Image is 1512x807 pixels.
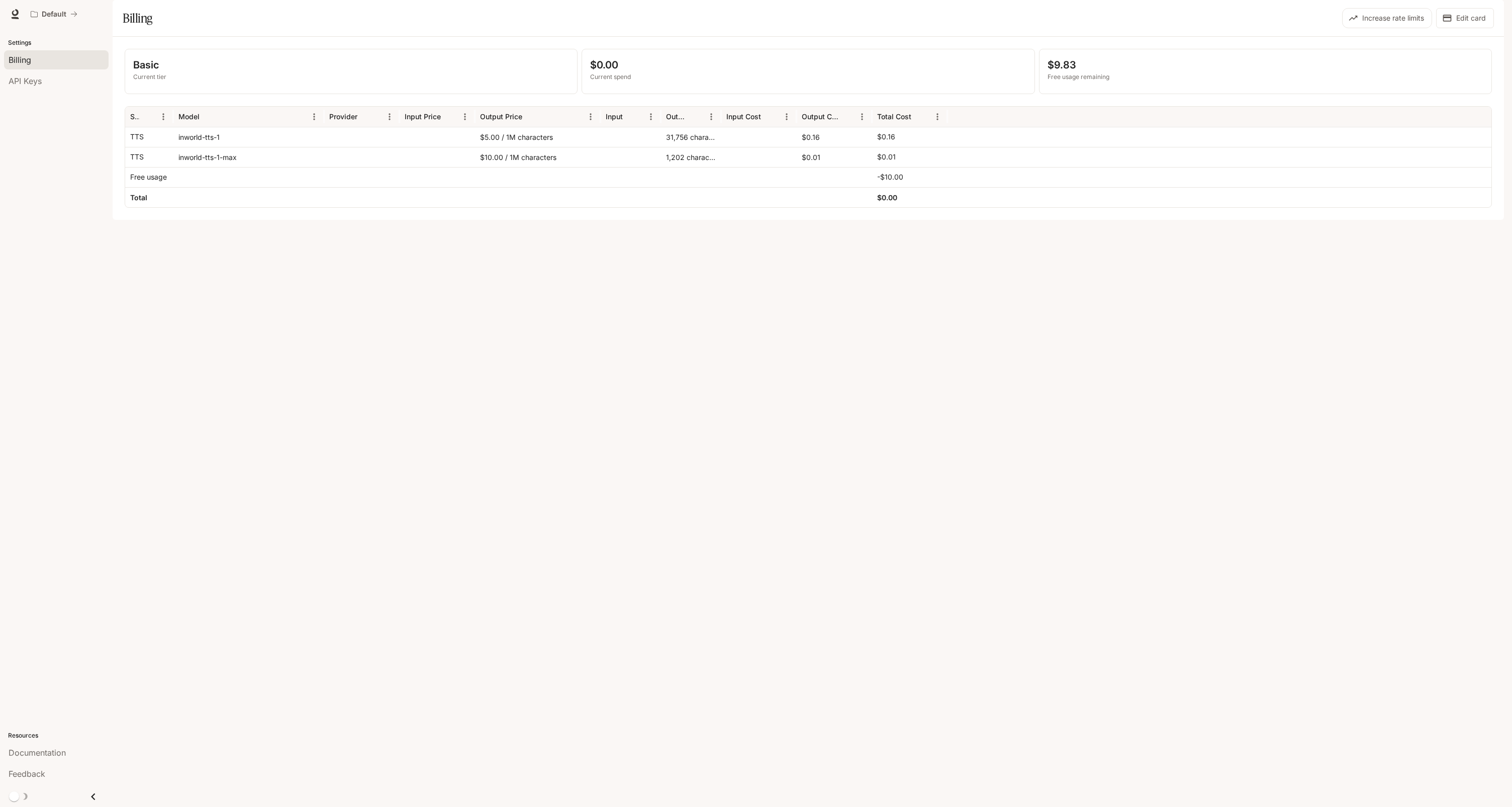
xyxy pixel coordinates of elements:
div: Output [666,112,688,121]
button: Sort [624,109,639,124]
p: Basic [133,57,569,72]
button: Sort [762,109,777,124]
div: Model [178,112,200,121]
button: Menu [457,109,472,124]
button: Sort [839,109,855,124]
div: inworld-tts-1-max [173,147,324,167]
p: $9.83 [1048,57,1483,72]
div: Total Cost [877,112,911,121]
h6: Total [130,193,147,203]
div: inworld-tts-1 [173,127,324,147]
div: 1,202 characters [661,147,721,167]
button: Menu [779,109,794,124]
div: Output Cost [802,112,838,121]
div: $0.16 [797,127,872,147]
button: Sort [442,109,457,124]
div: $0.01 [797,147,872,167]
p: $0.01 [877,152,896,162]
button: Sort [689,109,704,124]
div: $5.00 / 1M characters [475,127,601,147]
p: $0.00 [590,57,1026,72]
button: Menu [930,109,945,124]
button: Sort [358,109,373,124]
div: Input Price [405,112,441,121]
div: Input [606,112,623,121]
div: Input Cost [726,112,761,121]
p: Free usage [130,172,167,182]
p: TTS [130,152,144,162]
p: TTS [130,132,144,142]
button: Menu [643,109,658,124]
button: Menu [156,109,171,124]
button: Sort [201,109,216,124]
div: Output Price [480,112,522,121]
div: Service [130,112,140,121]
p: $0.16 [877,132,895,142]
button: Increase rate limits [1342,8,1432,28]
button: Edit card [1436,8,1494,28]
h1: Billing [123,8,152,28]
button: Sort [912,109,927,124]
button: Menu [382,109,397,124]
div: 31,756 characters [661,127,721,147]
div: Provider [329,112,357,121]
button: Menu [583,109,598,124]
p: Free usage remaining [1048,72,1483,82]
p: -$10.00 [877,172,903,182]
button: Menu [855,109,870,124]
button: Sort [523,109,538,124]
p: Default [42,10,66,19]
button: Menu [307,109,322,124]
button: Menu [704,109,719,124]
button: All workspaces [26,4,82,24]
div: $10.00 / 1M characters [475,147,601,167]
p: Current spend [590,72,1026,82]
h6: $0.00 [877,193,897,203]
p: Current tier [133,72,569,82]
button: Sort [141,109,156,124]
